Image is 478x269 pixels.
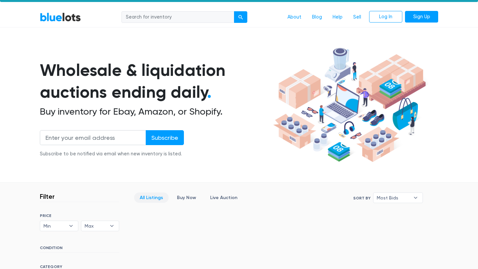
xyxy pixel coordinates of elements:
a: Help [327,11,348,24]
b: ▾ [409,193,423,203]
h6: PRICE [40,213,119,218]
img: hero-ee84e7d0318cb26816c560f6b4441b76977f77a177738b4e94f68c95b2b83dbb.png [271,45,428,165]
a: BlueLots [40,12,81,22]
a: About [282,11,307,24]
b: ▾ [105,221,119,231]
a: Buy Now [171,192,202,203]
a: Blog [307,11,327,24]
input: Search for inventory [121,11,234,23]
div: Subscribe to be notified via email when new inventory is listed. [40,150,184,158]
h6: CONDITION [40,245,119,253]
span: Min [43,221,65,231]
input: Subscribe [146,130,184,145]
a: All Listings [134,192,169,203]
h3: Filter [40,192,55,200]
label: Sort By [353,195,370,201]
h2: Buy inventory for Ebay, Amazon, or Shopify. [40,106,271,117]
h1: Wholesale & liquidation auctions ending daily [40,59,271,103]
a: Sign Up [405,11,438,23]
a: Log In [369,11,402,23]
span: Most Bids [377,193,410,203]
span: Max [85,221,107,231]
a: Sell [348,11,366,24]
a: Live Auction [204,192,243,203]
input: Enter your email address [40,130,146,145]
span: . [207,82,211,102]
b: ▾ [64,221,78,231]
